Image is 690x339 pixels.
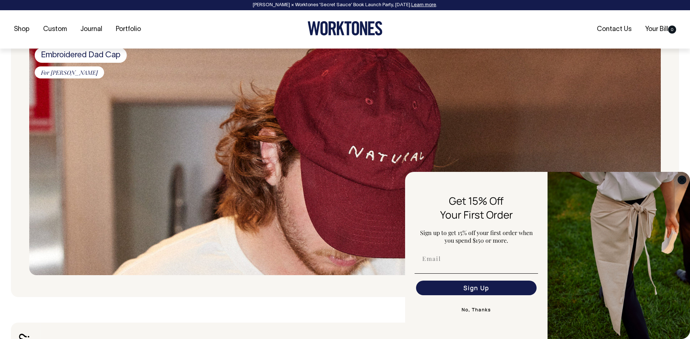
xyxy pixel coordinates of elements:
span: Get 15% Off [449,194,504,208]
img: 5e34ad8f-4f05-4173-92a8-ea475ee49ac9.jpeg [548,172,690,339]
button: Close dialog [678,176,686,184]
button: No, Thanks [415,303,538,317]
img: Embroidery and Screen Printing [29,40,661,275]
span: 0 [668,26,676,34]
a: Custom [40,23,70,35]
div: FLYOUT Form [405,172,690,339]
span: Embroidered Dad Cap [35,48,127,62]
a: Contact Us [594,23,634,35]
span: Sign up to get 15% off your first order when you spend $150 or more. [420,229,533,244]
a: Your Bill0 [642,23,679,35]
span: Your First Order [440,208,513,221]
a: Shop [11,23,33,35]
input: Email [416,251,537,266]
span: For [PERSON_NAME] [35,66,104,79]
button: Sign Up [416,281,537,295]
a: Learn more [411,3,436,7]
a: Journal [77,23,105,35]
div: [PERSON_NAME] × Worktones ‘Secret Sauce’ Book Launch Party, [DATE]. . [7,3,683,8]
a: Portfolio [113,23,144,35]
